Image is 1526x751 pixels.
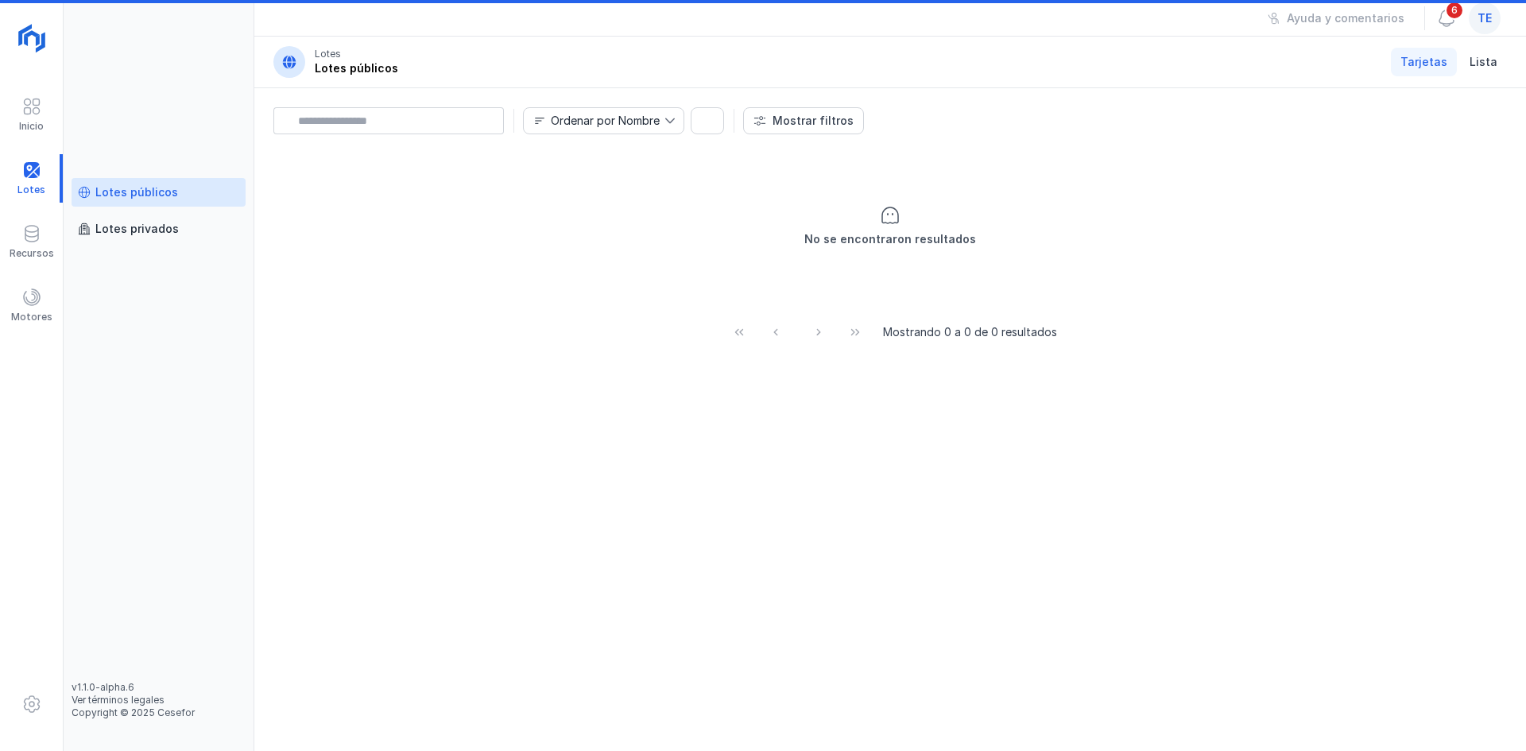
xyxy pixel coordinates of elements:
a: Lotes públicos [72,178,246,207]
div: v1.1.0-alpha.6 [72,681,246,694]
div: Motores [11,311,52,323]
div: Lotes públicos [315,60,398,76]
a: Ver términos legales [72,694,165,706]
span: 6 [1445,1,1464,20]
a: Tarjetas [1391,48,1457,76]
button: Ayuda y comentarios [1257,5,1415,32]
span: Mostrando 0 a 0 de 0 resultados [883,324,1057,340]
button: Mostrar filtros [743,107,864,134]
a: Lista [1460,48,1507,76]
div: Lotes públicos [95,184,178,200]
span: Nombre [524,108,664,134]
span: Tarjetas [1400,54,1447,70]
div: Inicio [19,120,44,133]
div: Copyright © 2025 Cesefor [72,706,246,719]
div: Recursos [10,247,54,260]
span: te [1478,10,1492,26]
span: Lista [1470,54,1497,70]
span: Mostrar filtros [773,113,854,129]
img: logoRight.svg [12,18,52,58]
div: Lotes privados [95,221,179,237]
a: Lotes privados [72,215,246,243]
div: Ordenar por Nombre [551,115,660,126]
div: Lotes [315,48,341,60]
span: Ayuda y comentarios [1287,10,1404,26]
div: No se encontraron resultados [804,231,976,247]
